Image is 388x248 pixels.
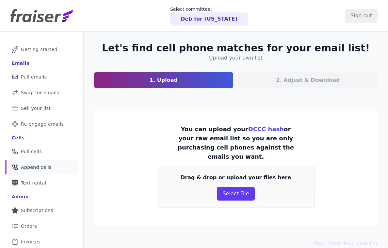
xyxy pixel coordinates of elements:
[5,42,78,57] a: Getting started
[181,15,237,23] p: Deb for [US_STATE]
[5,85,78,100] a: Swap for emails
[5,160,78,174] a: Append cells
[21,105,51,112] span: Sell your list
[21,239,40,245] span: Invoices
[345,9,378,23] input: Sign out
[248,126,284,133] a: DCCC hash
[21,180,46,186] span: Text rental
[21,89,59,96] span: Swap for emails
[21,121,64,127] span: Re-engage emails
[5,70,78,84] a: Pull emails
[5,144,78,159] a: Pull cells
[5,117,78,131] a: Re-engage emails
[170,6,248,26] a: Select committee: Deb for [US_STATE]
[5,203,78,218] a: Subscriptions
[21,223,37,229] span: Orders
[209,54,263,62] h4: Upload your own list
[150,76,178,84] p: 1. Upload
[21,207,53,214] span: Subscriptions
[5,219,78,233] a: Orders
[217,187,254,201] button: Select File
[21,164,52,170] span: Append cells
[102,42,370,54] h2: Let's find cell phone matches for your email list!
[5,101,78,115] a: Sell your list
[21,46,57,53] span: Getting started
[12,60,29,66] div: Emails
[181,174,291,182] p: Drag & drop or upload your files here
[12,134,24,141] div: Cells
[94,72,233,88] a: 1. Upload
[10,9,73,22] img: Fraiser Logo
[12,193,29,200] div: Admin
[276,76,340,84] p: 2. Adjust & Download
[21,74,47,80] span: Pull emails
[21,148,42,155] span: Pull cells
[170,6,248,12] p: Select committee:
[313,239,378,247] button: Next: Download your list
[5,176,78,190] a: Text rental
[177,125,295,161] p: You can upload your or your raw email list so you are only purchasing cell phones against the ema...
